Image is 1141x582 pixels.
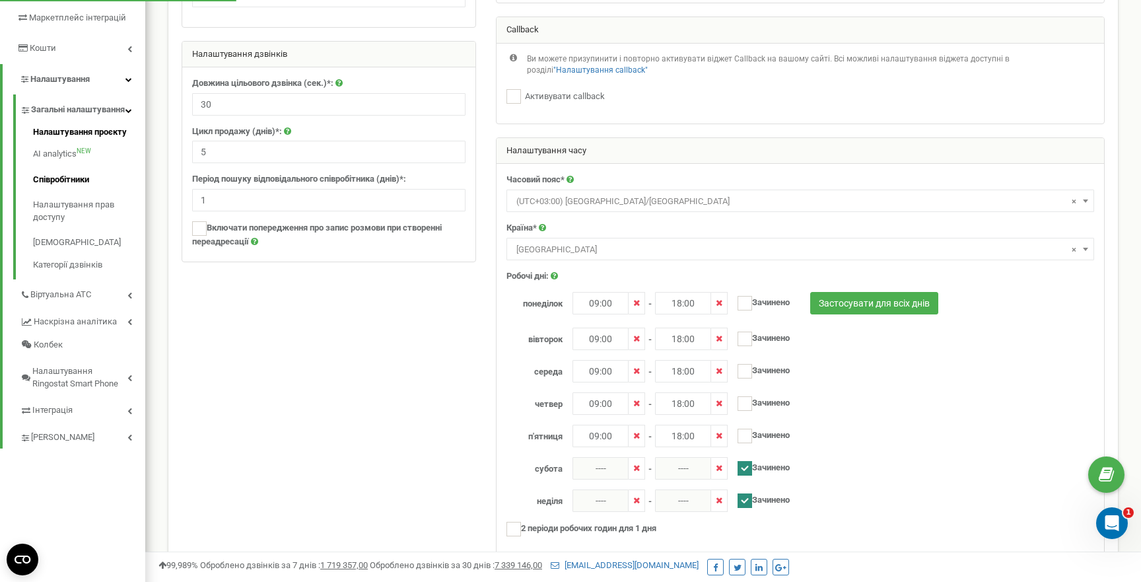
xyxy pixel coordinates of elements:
div: Налаштування дзвінків [182,42,475,68]
a: Налаштування прав доступу [33,192,145,230]
span: Колбек [34,339,63,351]
a: [PERSON_NAME] [20,422,145,449]
a: [DEMOGRAPHIC_DATA] [33,230,145,256]
label: четвер [497,392,572,411]
div: Callback [497,17,1104,44]
span: Маркетплейс інтеграцій [29,13,126,22]
span: × [1072,192,1076,211]
span: 1 [1123,507,1134,518]
span: Наскрізна аналітика [34,316,117,328]
label: неділя [497,490,572,508]
a: Налаштування Ringostat Smart Phone [20,356,145,395]
label: Країна* [506,222,537,235]
span: - [648,457,652,476]
a: Загальні налаштування [20,94,145,122]
label: Цикл продажу (днів)*: [192,126,282,138]
a: "Налаштування callback" [553,65,648,75]
span: Інтеграція [32,404,73,417]
label: понеділок [497,292,572,310]
span: - [648,425,652,443]
label: Зачинено [728,360,790,379]
label: 2 періоди робочих годин для 1 дня [506,522,656,536]
label: Зачинено [728,392,790,411]
span: Кошти [30,43,56,53]
span: - [648,292,652,310]
span: Віртуальна АТС [30,289,91,301]
button: Застосувати для всіх днів [810,292,938,314]
label: Довжина цільового дзвінка (сек.)*: [192,77,333,90]
span: Ukraine [511,240,1089,259]
span: - [648,360,652,379]
span: 99,989% [158,560,198,570]
label: субота [497,457,572,476]
a: Віртуальна АТС [20,279,145,307]
a: AI analyticsNEW [33,141,145,167]
a: Інтеграція [20,395,145,422]
span: (UTC+03:00) Europe/Kiev [506,190,1094,212]
a: Налаштування [3,64,145,95]
span: Загальні налаштування [31,104,125,116]
a: Співробітники [33,167,145,193]
span: Оброблено дзвінків за 30 днів : [370,560,542,570]
span: (UTC+03:00) Europe/Kiev [511,192,1089,211]
a: [EMAIL_ADDRESS][DOMAIN_NAME] [551,560,699,570]
label: Включати попередження про запис розмови при створенні переадресації [192,221,466,248]
a: Категорії дзвінків [33,256,145,272]
span: - [648,328,652,346]
label: Робочі дні: [506,270,549,283]
label: Активувати callback [521,91,605,103]
label: Зачинено [728,457,790,476]
label: Зачинено [728,292,790,310]
label: вівторок [497,328,572,346]
label: середа [497,360,572,379]
label: Зачинено [728,425,790,443]
span: - [648,490,652,508]
label: Період пошуку відповідального співробітника (днів)*: [192,173,406,186]
a: Налаштування проєкту [33,126,145,142]
button: Open CMP widget [7,544,38,575]
span: - [648,392,652,411]
span: × [1072,240,1076,259]
span: Налаштування Ringostat Smart Phone [32,365,127,390]
iframe: Intercom live chat [1096,507,1128,539]
span: [PERSON_NAME] [31,431,94,444]
label: Зачинено [728,490,790,508]
label: Часовий пояс* [506,174,565,186]
label: п'ятниця [497,425,572,443]
div: Налаштування часу [497,138,1104,164]
label: Зачинено [728,328,790,346]
a: Наскрізна аналітика [20,307,145,334]
span: Налаштування [30,74,90,84]
u: 7 339 146,00 [495,560,542,570]
u: 1 719 357,00 [320,560,368,570]
p: Ви можете призупинити і повторно активувати віджет Callback на вашому сайті. Всі можливі налаштув... [527,54,1094,76]
span: Оброблено дзвінків за 7 днів : [200,560,368,570]
a: Колбек [20,334,145,357]
span: Ukraine [506,238,1094,260]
